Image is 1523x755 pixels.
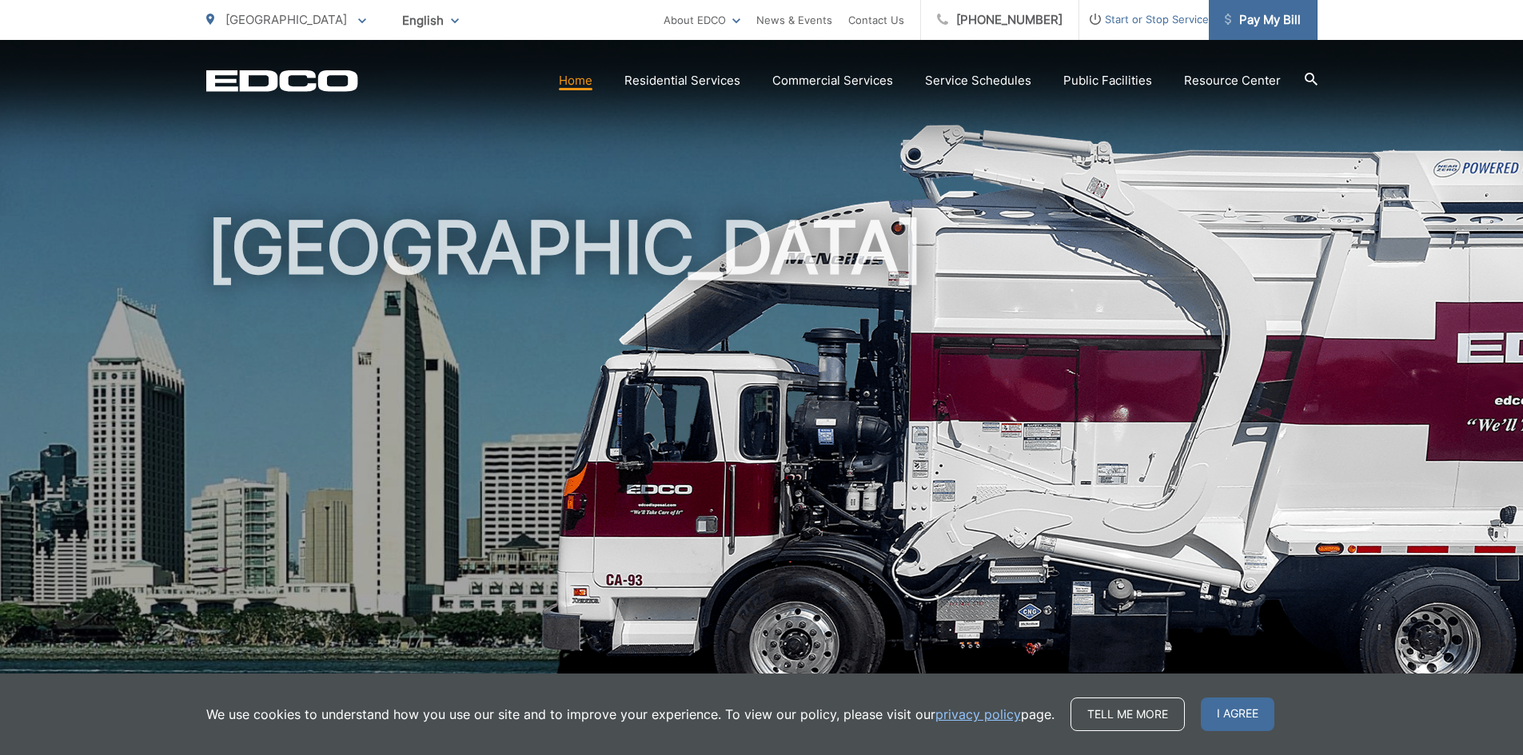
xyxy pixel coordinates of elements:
a: privacy policy [935,705,1021,724]
a: Tell me more [1070,697,1185,731]
a: Contact Us [848,10,904,30]
span: Pay My Bill [1225,10,1301,30]
a: Home [559,71,592,90]
a: Commercial Services [772,71,893,90]
a: About EDCO [664,10,740,30]
a: Resource Center [1184,71,1281,90]
span: English [390,6,471,34]
a: News & Events [756,10,832,30]
a: Public Facilities [1063,71,1152,90]
span: [GEOGRAPHIC_DATA] [225,12,347,27]
p: We use cookies to understand how you use our site and to improve your experience. To view our pol... [206,705,1055,724]
h1: [GEOGRAPHIC_DATA] [206,208,1318,713]
a: Service Schedules [925,71,1031,90]
a: EDCD logo. Return to the homepage. [206,70,358,92]
a: Residential Services [624,71,740,90]
span: I agree [1201,697,1274,731]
